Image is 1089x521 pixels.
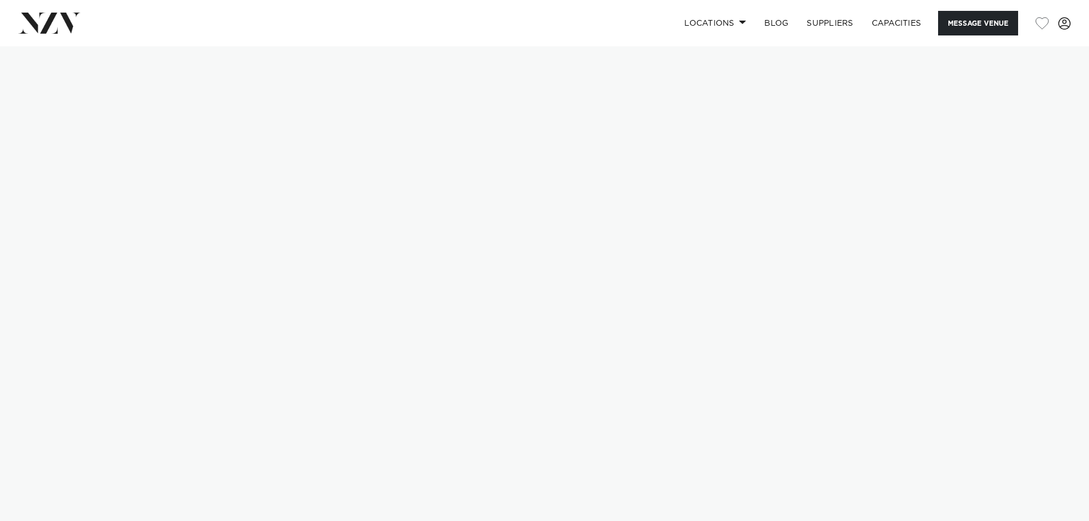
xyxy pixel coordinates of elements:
img: nzv-logo.png [18,13,81,33]
a: BLOG [755,11,797,35]
a: Locations [675,11,755,35]
a: Capacities [863,11,931,35]
a: SUPPLIERS [797,11,862,35]
button: Message Venue [938,11,1018,35]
